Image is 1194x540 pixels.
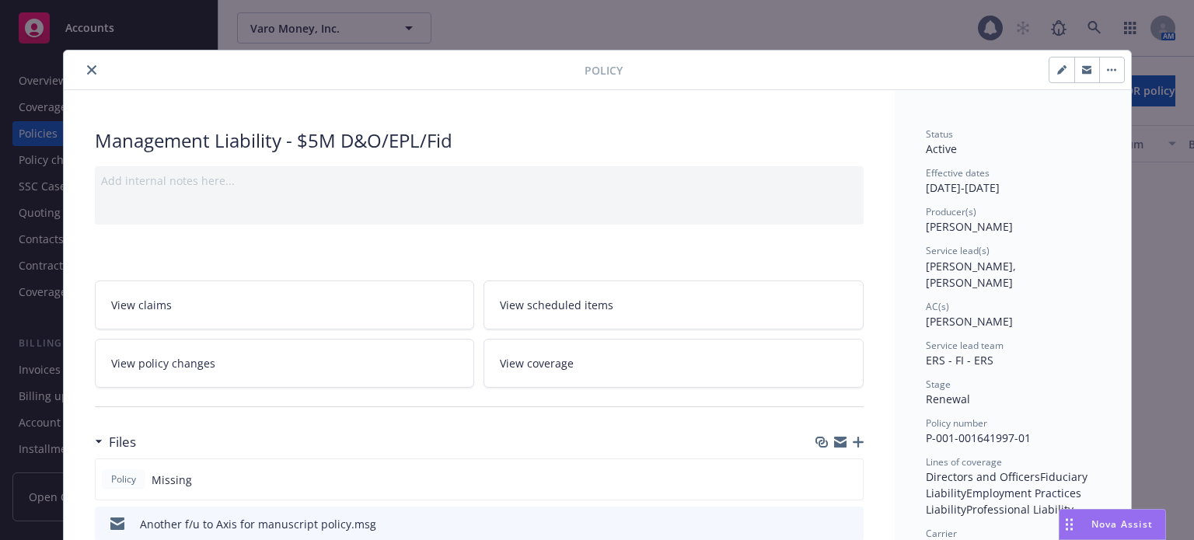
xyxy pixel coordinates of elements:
span: View policy changes [111,355,215,371]
span: Carrier [926,527,957,540]
span: [PERSON_NAME], [PERSON_NAME] [926,259,1019,290]
span: Service lead(s) [926,244,990,257]
span: AC(s) [926,300,949,313]
span: View coverage [500,355,574,371]
button: Nova Assist [1059,509,1166,540]
a: View policy changes [95,339,475,388]
div: Drag to move [1060,510,1079,539]
span: Directors and Officers [926,469,1040,484]
span: Policy [108,472,139,486]
span: P-001-001641997-01 [926,430,1031,445]
a: View claims [95,280,475,329]
span: Policy number [926,416,987,430]
span: Professional Liability [966,502,1074,517]
a: View coverage [484,339,864,388]
div: [DATE] - [DATE] [926,166,1100,196]
button: preview file [843,516,857,532]
span: Employment Practices Liability [926,486,1084,517]
div: Management Liability - $5M D&O/EPL/Fid [95,127,864,154]
span: Fiduciary Liability [926,469,1091,500]
span: Policy [585,62,623,78]
span: Renewal [926,392,970,406]
span: Producer(s) [926,205,976,218]
span: [PERSON_NAME] [926,219,1013,234]
span: Status [926,127,953,141]
button: close [82,61,101,79]
span: View claims [111,297,172,313]
span: Nova Assist [1091,517,1153,531]
a: View scheduled items [484,280,864,329]
div: Another f/u to Axis for manuscript policy.msg [140,516,376,532]
h3: Files [109,432,136,452]
div: Files [95,432,136,452]
span: Active [926,141,957,156]
button: download file [819,516,831,532]
span: Lines of coverage [926,455,1002,469]
span: Service lead team [926,339,1004,352]
span: Missing [152,472,192,488]
span: Effective dates [926,166,990,179]
span: ERS - FI - ERS [926,353,993,368]
span: View scheduled items [500,297,613,313]
span: [PERSON_NAME] [926,314,1013,329]
div: Add internal notes here... [101,172,857,189]
span: Stage [926,378,951,391]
